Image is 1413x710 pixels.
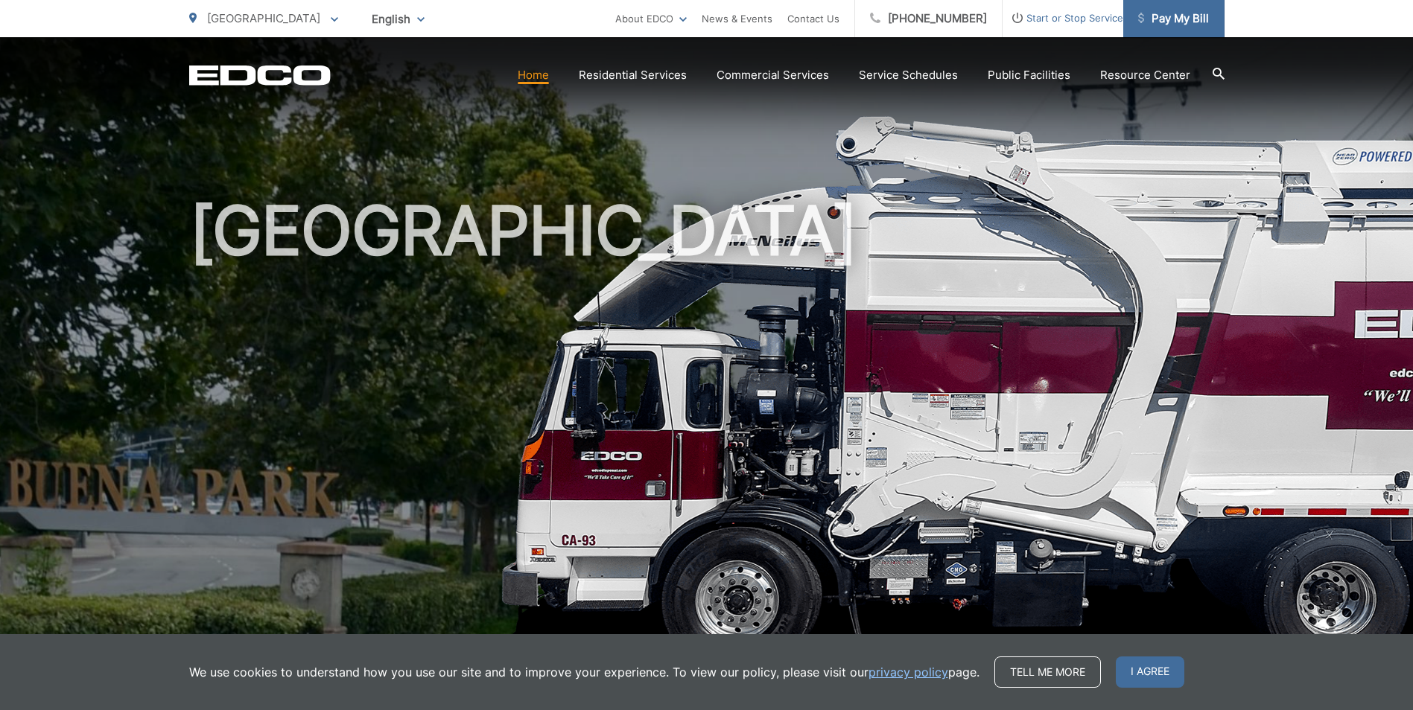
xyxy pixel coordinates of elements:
a: Public Facilities [988,66,1070,84]
a: Service Schedules [859,66,958,84]
a: News & Events [702,10,772,28]
a: Contact Us [787,10,839,28]
a: Residential Services [579,66,687,84]
a: About EDCO [615,10,687,28]
a: EDCD logo. Return to the homepage. [189,65,331,86]
a: privacy policy [869,663,948,681]
a: Tell me more [994,656,1101,688]
span: Pay My Bill [1138,10,1209,28]
p: We use cookies to understand how you use our site and to improve your experience. To view our pol... [189,663,979,681]
h1: [GEOGRAPHIC_DATA] [189,194,1225,665]
a: Commercial Services [717,66,829,84]
span: English [361,6,436,32]
a: Home [518,66,549,84]
a: Resource Center [1100,66,1190,84]
span: [GEOGRAPHIC_DATA] [207,11,320,25]
span: I agree [1116,656,1184,688]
